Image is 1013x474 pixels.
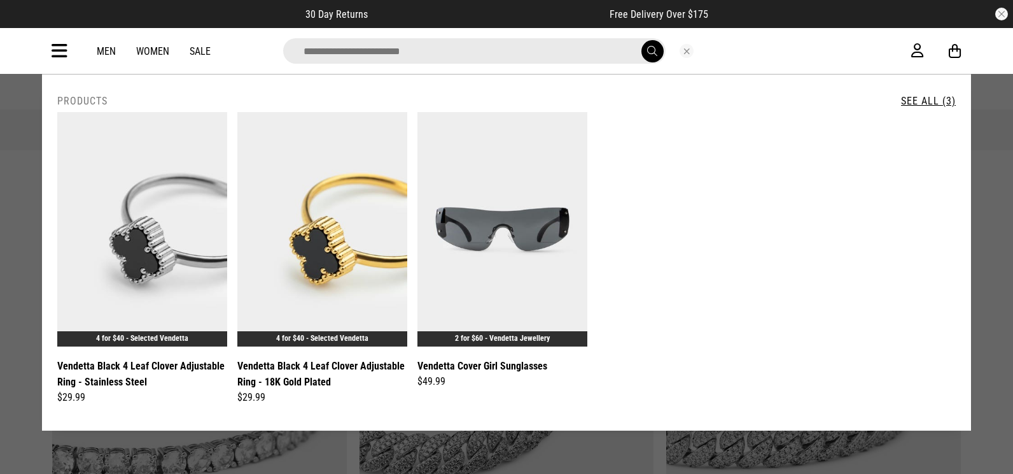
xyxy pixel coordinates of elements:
a: Men [97,45,116,57]
img: Vendetta Black 4 Leaf Clover Adjustable Ring - Stainless Steel in Silver [57,112,227,347]
a: Vendetta Black 4 Leaf Clover Adjustable Ring - Stainless Steel [57,358,227,390]
button: Close search [680,44,694,58]
h2: Products [57,95,108,107]
div: $29.99 [57,390,227,405]
a: See All (3) [901,95,956,107]
span: Free Delivery Over $175 [610,8,708,20]
span: 30 Day Returns [305,8,368,20]
a: Sale [190,45,211,57]
a: 4 for $40 - Selected Vendetta [96,334,188,343]
div: $29.99 [237,390,407,405]
a: 2 for $60 - Vendetta Jewellery [455,334,550,343]
a: Vendetta Black 4 Leaf Clover Adjustable Ring - 18K Gold Plated [237,358,407,390]
div: $49.99 [417,374,587,389]
iframe: Customer reviews powered by Trustpilot [393,8,584,20]
img: Vendetta Cover Girl Sunglasses in Black [417,112,587,347]
a: Vendetta Cover Girl Sunglasses [417,358,547,374]
img: Vendetta Black 4 Leaf Clover Adjustable Ring - 18k Gold Plated in Multi [237,112,407,347]
a: Women [136,45,169,57]
a: 4 for $40 - Selected Vendetta [276,334,368,343]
